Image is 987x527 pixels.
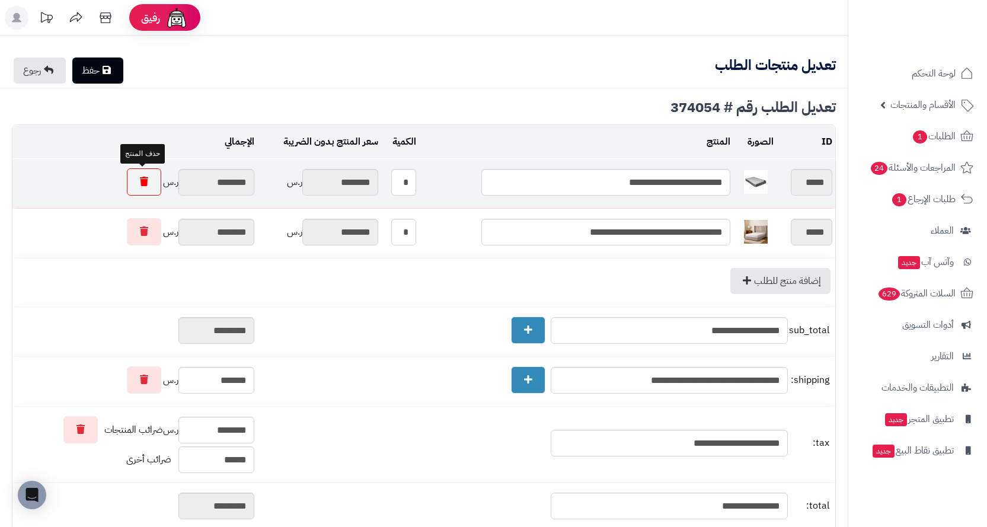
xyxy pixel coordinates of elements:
[12,126,257,158] td: الإجمالي
[873,445,895,458] span: جديد
[871,442,954,459] span: تطبيق نقاط البيع
[871,162,887,175] span: 24
[419,126,733,158] td: المنتج
[902,317,954,333] span: أدوات التسويق
[791,436,829,450] span: tax:
[931,222,954,239] span: العملاء
[855,216,980,245] a: العملاء
[715,55,836,76] b: تعديل منتجات الطلب
[104,423,163,437] span: ضرائب المنتجات
[870,159,956,176] span: المراجعات والأسئلة
[260,169,378,196] div: ر.س
[855,185,980,213] a: طلبات الإرجاع1
[912,65,956,82] span: لوحة التحكم
[855,122,980,151] a: الطلبات1
[260,219,378,245] div: ر.س
[730,268,831,294] a: إضافة منتج للطلب
[141,11,160,25] span: رفيق
[898,256,920,269] span: جديد
[31,6,61,33] a: تحديثات المنصة
[120,144,164,164] div: حذف المنتج
[126,452,171,467] span: ضرائب أخرى
[855,154,980,182] a: المراجعات والأسئلة24
[885,413,907,426] span: جديد
[877,285,956,302] span: السلات المتروكة
[15,218,254,245] div: ر.س
[855,405,980,433] a: تطبيق المتجرجديد
[881,379,954,396] span: التطبيقات والخدمات
[791,499,829,513] span: total:
[14,58,66,84] a: رجوع
[15,168,254,196] div: ر.س
[12,100,836,114] div: تعديل الطلب رقم # 374054
[892,193,906,206] span: 1
[855,373,980,402] a: التطبيقات والخدمات
[18,481,46,509] div: Open Intercom Messenger
[913,130,927,143] span: 1
[777,126,835,158] td: ID
[855,342,980,371] a: التقارير
[891,191,956,207] span: طلبات الإرجاع
[257,126,381,158] td: سعر المنتج بدون الضريبة
[744,220,768,244] img: 1756283922-1-40x40.jpg
[884,411,954,427] span: تطبيق المتجر
[855,59,980,88] a: لوحة التحكم
[931,348,954,365] span: التقارير
[791,373,829,387] span: shipping:
[879,288,900,301] span: 629
[72,58,123,84] a: حفظ
[791,324,829,337] span: sub_total:
[897,254,954,270] span: وآتس آب
[733,126,777,158] td: الصورة
[855,311,980,339] a: أدوات التسويق
[912,128,956,145] span: الطلبات
[744,170,768,194] img: 1702551583-26-40x40.jpg
[15,366,254,394] div: ر.س
[381,126,419,158] td: الكمية
[855,279,980,308] a: السلات المتروكة629
[855,436,980,465] a: تطبيق نقاط البيعجديد
[890,97,956,113] span: الأقسام والمنتجات
[855,248,980,276] a: وآتس آبجديد
[15,416,254,443] div: ر.س
[165,6,189,30] img: ai-face.png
